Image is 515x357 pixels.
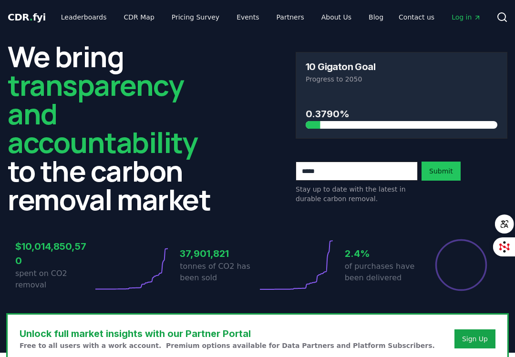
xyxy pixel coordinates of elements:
h3: 0.3790% [306,107,497,121]
p: spent on CO2 removal [15,268,93,291]
h3: 37,901,821 [180,246,257,261]
div: Percentage of sales delivered [434,238,488,292]
a: Events [229,9,267,26]
button: Submit [422,162,461,181]
h3: Unlock full market insights with our Partner Portal [20,326,435,341]
span: Log in [452,12,481,22]
a: Blog [361,9,391,26]
p: Stay up to date with the latest in durable carbon removal. [296,184,418,204]
button: Sign Up [454,329,495,348]
nav: Main [391,9,489,26]
a: About Us [314,9,359,26]
h2: We bring to the carbon removal market [8,42,219,214]
a: Log in [444,9,489,26]
a: Pricing Survey [164,9,227,26]
span: . [30,11,33,23]
a: Contact us [391,9,442,26]
a: CDR Map [116,9,162,26]
p: Free to all users with a work account. Premium options available for Data Partners and Platform S... [20,341,435,350]
span: transparency and accountability [8,65,197,162]
a: Leaderboards [53,9,114,26]
p: of purchases have been delivered [345,261,422,284]
a: CDR.fyi [8,10,46,24]
h3: 10 Gigaton Goal [306,62,375,71]
p: Progress to 2050 [306,74,497,84]
p: tonnes of CO2 has been sold [180,261,257,284]
h3: 2.4% [345,246,422,261]
a: Sign Up [462,334,488,344]
h3: $10,014,850,570 [15,239,93,268]
a: Partners [269,9,312,26]
nav: Main [53,9,391,26]
span: CDR fyi [8,11,46,23]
